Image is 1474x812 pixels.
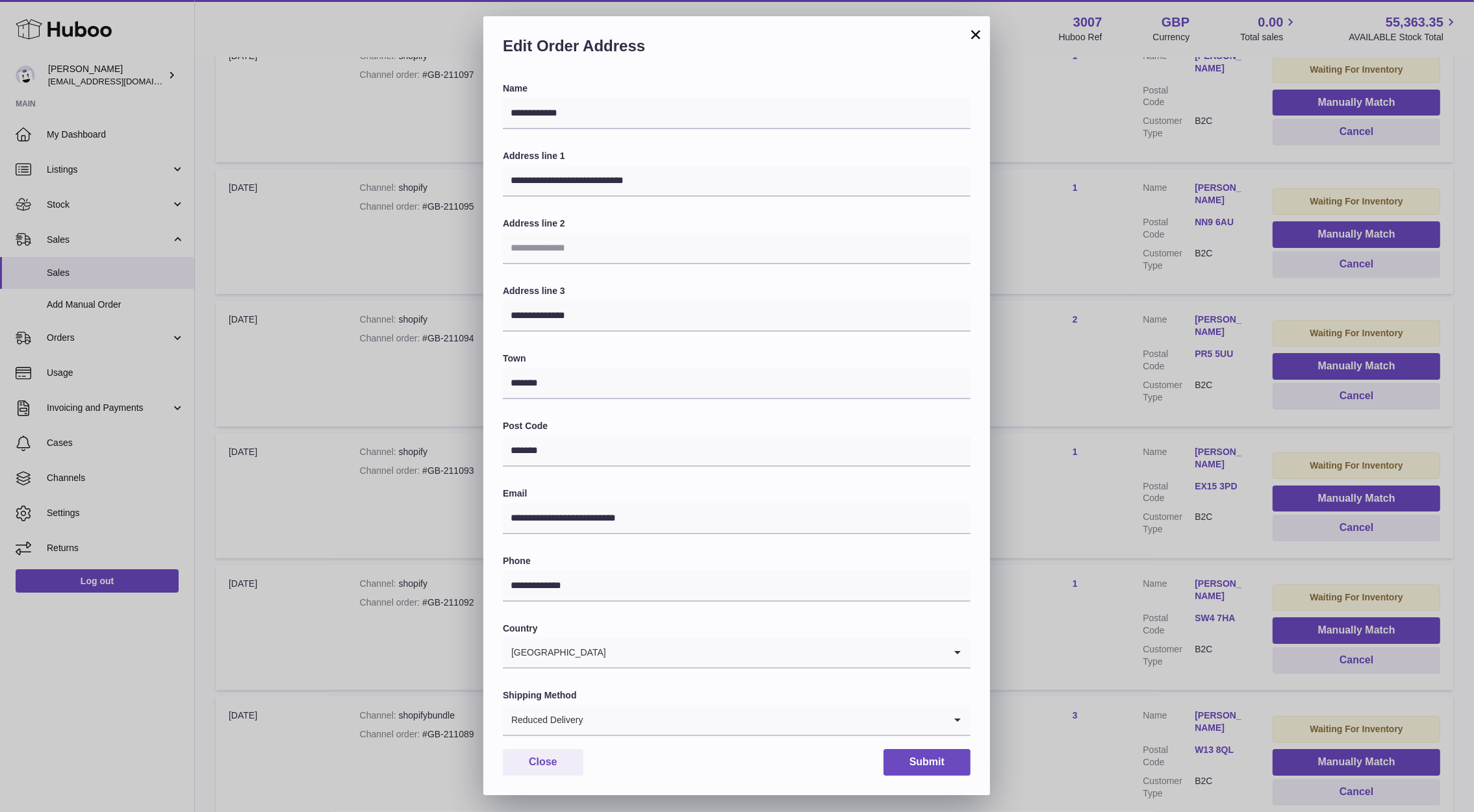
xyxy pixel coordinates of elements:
label: Address line 3 [503,285,971,297]
label: Town [503,352,971,365]
label: Phone [503,555,971,567]
label: Email [503,487,971,500]
div: Search for option [503,637,971,669]
label: Shipping Method [503,689,971,702]
button: Close [503,749,583,776]
button: Submit [883,749,971,776]
label: Address line 1 [503,150,971,162]
label: Name [503,82,971,95]
label: Country [503,622,971,635]
span: [GEOGRAPHIC_DATA] [503,637,607,667]
input: Search for option [607,637,945,667]
label: Post Code [503,420,971,432]
div: Search for option [503,705,971,736]
h2: Edit Order Address [503,36,971,63]
label: Address line 2 [503,217,971,230]
input: Search for option [584,705,945,735]
button: × [968,27,984,42]
span: Reduced Delivery [503,705,584,735]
